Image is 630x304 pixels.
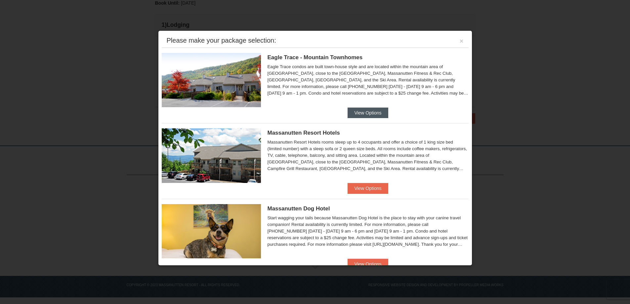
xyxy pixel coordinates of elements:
[268,54,363,61] span: Eagle Trace - Mountain Townhomes
[268,64,469,97] div: Eagle Trace condos are built town-house style and are located within the mountain area of [GEOGRA...
[268,205,330,212] span: Massanutten Dog Hotel
[460,38,464,44] button: ×
[162,204,261,258] img: 27428181-5-81c892a3.jpg
[268,139,469,172] div: Massanutten Resort Hotels rooms sleep up to 4 occupants and offer a choice of 1 king size bed (li...
[348,183,388,194] button: View Options
[167,37,276,44] div: Please make your package selection:
[348,108,388,118] button: View Options
[268,130,340,136] span: Massanutten Resort Hotels
[348,259,388,269] button: View Options
[268,215,469,248] div: Start wagging your tails because Massanutten Dog Hotel is the place to stay with your canine trav...
[162,128,261,183] img: 19219026-1-e3b4ac8e.jpg
[162,53,261,107] img: 19218983-1-9b289e55.jpg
